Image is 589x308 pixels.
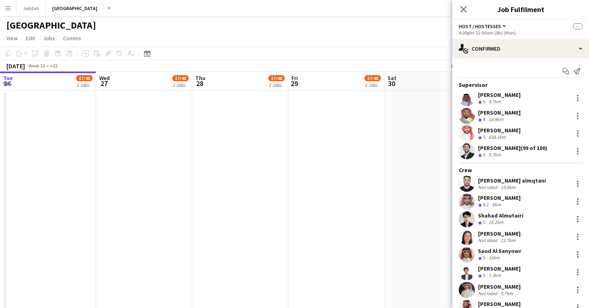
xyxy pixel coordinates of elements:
[478,184,499,190] div: Not rated
[487,152,503,158] div: 9.7km
[478,300,521,308] div: [PERSON_NAME]
[499,184,517,190] div: 19.8km
[173,82,188,88] div: 2 Jobs
[478,237,499,243] div: Not rated
[99,74,110,82] span: Wed
[452,81,589,88] div: Supervisor
[483,255,485,261] span: 5
[77,82,92,88] div: 2 Jobs
[478,177,546,184] div: [PERSON_NAME] almqtani
[6,35,18,42] span: View
[76,75,92,81] span: 37/40
[478,127,521,134] div: [PERSON_NAME]
[487,255,501,261] div: 16km
[43,35,55,42] span: Jobs
[27,63,47,69] span: Week 35
[448,61,484,71] button: Fix 1 error
[478,283,521,290] div: [PERSON_NAME]
[195,74,205,82] span: Thu
[483,201,489,207] span: 4.2
[478,230,521,237] div: [PERSON_NAME]
[490,201,503,208] div: 8km
[487,219,505,226] div: 15.2km
[290,79,298,88] span: 29
[499,290,515,296] div: 9.7km
[291,74,298,82] span: Fri
[452,4,589,14] h3: Job Fulfilment
[2,79,13,88] span: 26
[60,33,84,43] a: Comms
[3,33,21,43] a: View
[487,134,507,141] div: 838.1km
[478,91,521,99] div: [PERSON_NAME]
[365,82,380,88] div: 2 Jobs
[98,79,110,88] span: 27
[269,82,284,88] div: 2 Jobs
[478,194,521,201] div: [PERSON_NAME]
[194,79,205,88] span: 28
[16,0,46,16] button: Jeddah
[478,290,499,296] div: Not rated
[365,75,381,81] span: 37/40
[573,23,583,29] span: --
[40,33,58,43] a: Jobs
[483,116,485,122] span: 4
[478,247,521,255] div: Saud Al Sanyowr
[459,23,501,29] span: Host / Hostesses
[386,79,396,88] span: 30
[388,74,396,82] span: Sat
[478,144,547,152] div: [PERSON_NAME] (99 of 100)
[487,116,505,123] div: 18.9km
[478,265,521,272] div: [PERSON_NAME]
[483,219,485,225] span: 5
[487,272,503,279] div: 7.3km
[459,23,507,29] button: Host / Hostesses
[269,75,285,81] span: 37/40
[452,39,589,58] div: Confirmed
[483,134,485,140] span: 5
[478,212,523,219] div: Shahad Almutairi
[459,30,583,36] div: 4:00pm-12:00am (8h) (Mon)
[26,35,35,42] span: Edit
[6,19,96,31] h1: [GEOGRAPHIC_DATA]
[6,62,25,70] div: [DATE]
[172,75,189,81] span: 37/40
[50,63,57,69] div: +03
[478,109,521,116] div: [PERSON_NAME]
[483,272,485,278] span: 5
[487,99,503,105] div: 9.7km
[499,237,517,243] div: 23.7km
[46,0,104,16] button: [GEOGRAPHIC_DATA]
[3,74,13,82] span: Tue
[483,152,485,158] span: 5
[63,35,81,42] span: Comms
[452,166,589,174] div: Crew
[23,33,38,43] a: Edit
[483,99,485,105] span: 5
